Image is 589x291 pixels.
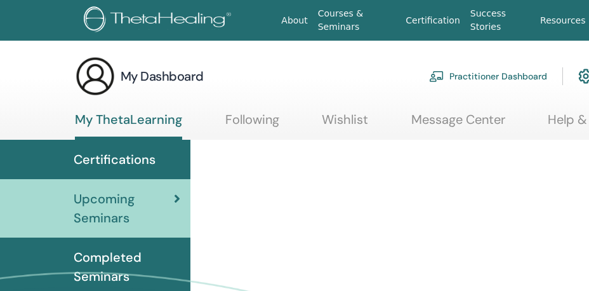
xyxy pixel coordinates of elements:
a: Following [225,112,279,137]
img: generic-user-icon.jpg [75,56,116,97]
img: chalkboard-teacher.svg [429,71,444,82]
h3: My Dashboard [121,67,204,85]
a: Success Stories [465,2,535,39]
span: Completed Seminars [74,248,180,286]
span: Certifications [74,150,156,169]
a: Certification [400,9,465,32]
a: Practitioner Dashboard [429,62,547,90]
a: Courses & Seminars [313,2,401,39]
a: About [276,9,312,32]
a: My ThetaLearning [75,112,182,140]
img: logo.png [84,6,235,35]
a: Message Center [411,112,505,137]
a: Wishlist [322,112,368,137]
span: Upcoming Seminars [74,189,174,227]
